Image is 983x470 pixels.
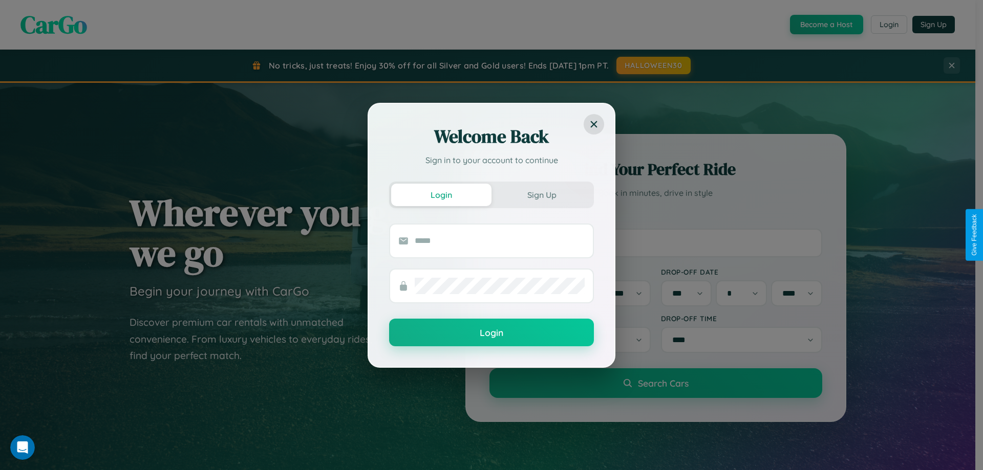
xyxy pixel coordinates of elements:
[971,214,978,256] div: Give Feedback
[389,154,594,166] p: Sign in to your account to continue
[389,124,594,149] h2: Welcome Back
[10,435,35,460] iframe: Intercom live chat
[491,184,592,206] button: Sign Up
[391,184,491,206] button: Login
[389,319,594,346] button: Login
